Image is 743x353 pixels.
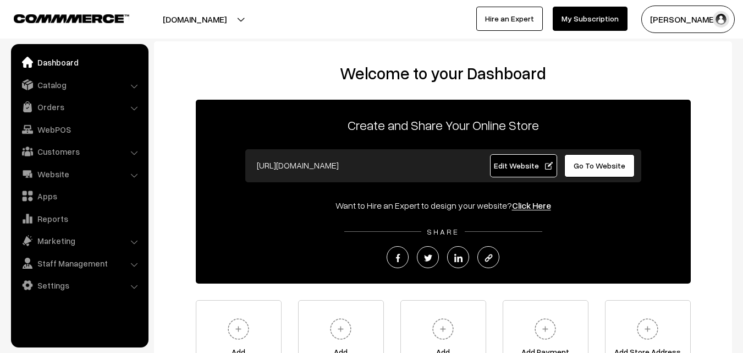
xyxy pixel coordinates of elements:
span: Go To Website [574,161,625,170]
span: SHARE [421,227,465,236]
a: Reports [14,209,145,229]
img: user [713,11,729,28]
span: Edit Website [494,161,553,170]
a: Website [14,164,145,184]
a: COMMMERCE [14,11,110,24]
img: plus.svg [530,314,560,344]
a: Settings [14,275,145,295]
a: Orders [14,97,145,117]
a: Edit Website [490,154,557,177]
a: Hire an Expert [476,7,543,31]
a: Marketing [14,231,145,251]
a: My Subscription [553,7,628,31]
a: Catalog [14,75,145,95]
a: Customers [14,142,145,161]
img: COMMMERCE [14,14,129,23]
a: Staff Management [14,253,145,273]
a: WebPOS [14,120,145,139]
a: Apps [14,186,145,206]
a: Dashboard [14,52,145,72]
button: [DOMAIN_NAME] [124,6,265,33]
div: Want to Hire an Expert to design your website? [196,199,691,212]
p: Create and Share Your Online Store [196,115,691,135]
img: plus.svg [326,314,356,344]
img: plus.svg [632,314,663,344]
img: plus.svg [428,314,458,344]
a: Go To Website [564,154,635,177]
a: Click Here [512,200,551,211]
button: [PERSON_NAME] [641,6,735,33]
img: plus.svg [223,314,254,344]
h2: Welcome to your Dashboard [165,63,721,83]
